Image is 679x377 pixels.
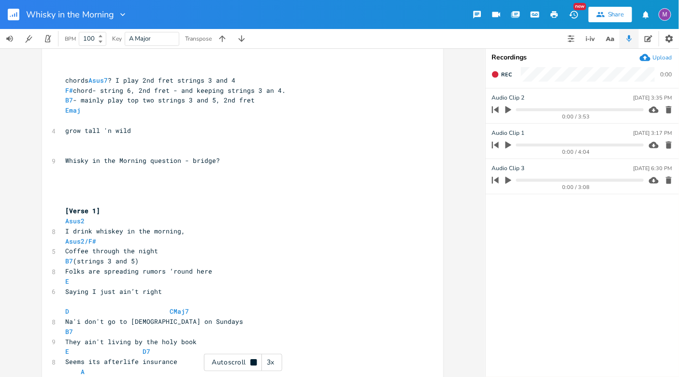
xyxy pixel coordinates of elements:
[185,36,212,42] div: Transpose
[65,206,100,215] span: [Verse 1]
[65,287,162,296] span: Saying I just ain’t right
[608,10,624,19] div: Share
[65,347,69,356] span: E
[26,10,114,19] span: Whisky in the Morning
[488,67,516,82] button: Rec
[65,257,73,265] span: B7
[491,54,673,61] div: Recordings
[65,337,197,346] span: They ain't living by the holy book
[491,93,524,102] span: Audio Clip 2
[65,106,81,115] span: Emaj
[634,95,672,101] div: [DATE] 3:35 PM
[65,267,212,275] span: Folks are spreading rumors ‘round here
[508,114,644,119] div: 0:00 / 3:53
[65,76,235,85] span: chords ? I play 2nd fret strings 3 and 4
[65,126,131,135] span: grow tall 'n wild
[65,237,96,246] span: Asus2/F#
[491,164,524,173] span: Audio Clip 3
[65,317,243,326] span: Na'i don't go to [DEMOGRAPHIC_DATA] on Sundays
[634,166,672,171] div: [DATE] 6:30 PM
[65,96,73,104] span: B7
[129,34,151,43] span: A Major
[204,354,282,371] div: Autoscroll
[491,129,524,138] span: Audio Clip 1
[508,149,644,155] div: 0:00 / 4:04
[65,217,85,225] span: Asus2
[88,76,108,85] span: Asus7
[65,156,220,165] span: Whisky in the Morning question - bridge?
[574,3,586,10] div: New
[65,96,255,104] span: - mainly play top two strings 3 and 5, 2nd fret
[112,36,122,42] div: Key
[65,227,185,235] span: I drink whiskey in the morning,
[81,367,85,376] span: A
[65,327,73,336] span: B7
[640,52,672,63] button: Upload
[65,86,286,95] span: chord- string 6, 2nd fret - and keeping strings 3 an 4.
[65,277,69,286] span: E
[65,307,69,316] span: D
[65,246,158,255] span: Coffee through the night
[262,354,279,371] div: 3x
[589,7,632,22] button: Share
[659,3,671,26] button: M
[143,347,150,356] span: D7
[170,307,189,316] span: CMaj7
[65,357,177,366] span: Seems its afterlife insurance
[65,257,139,265] span: (strings 3 and 5)
[661,72,672,77] div: 0:00
[508,185,644,190] div: 0:00 / 3:08
[653,54,672,61] div: Upload
[501,71,512,78] span: Rec
[65,86,73,95] span: F#
[65,36,76,42] div: BPM
[659,8,671,21] div: melindameshad
[634,130,672,136] div: [DATE] 3:17 PM
[564,6,583,23] button: New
